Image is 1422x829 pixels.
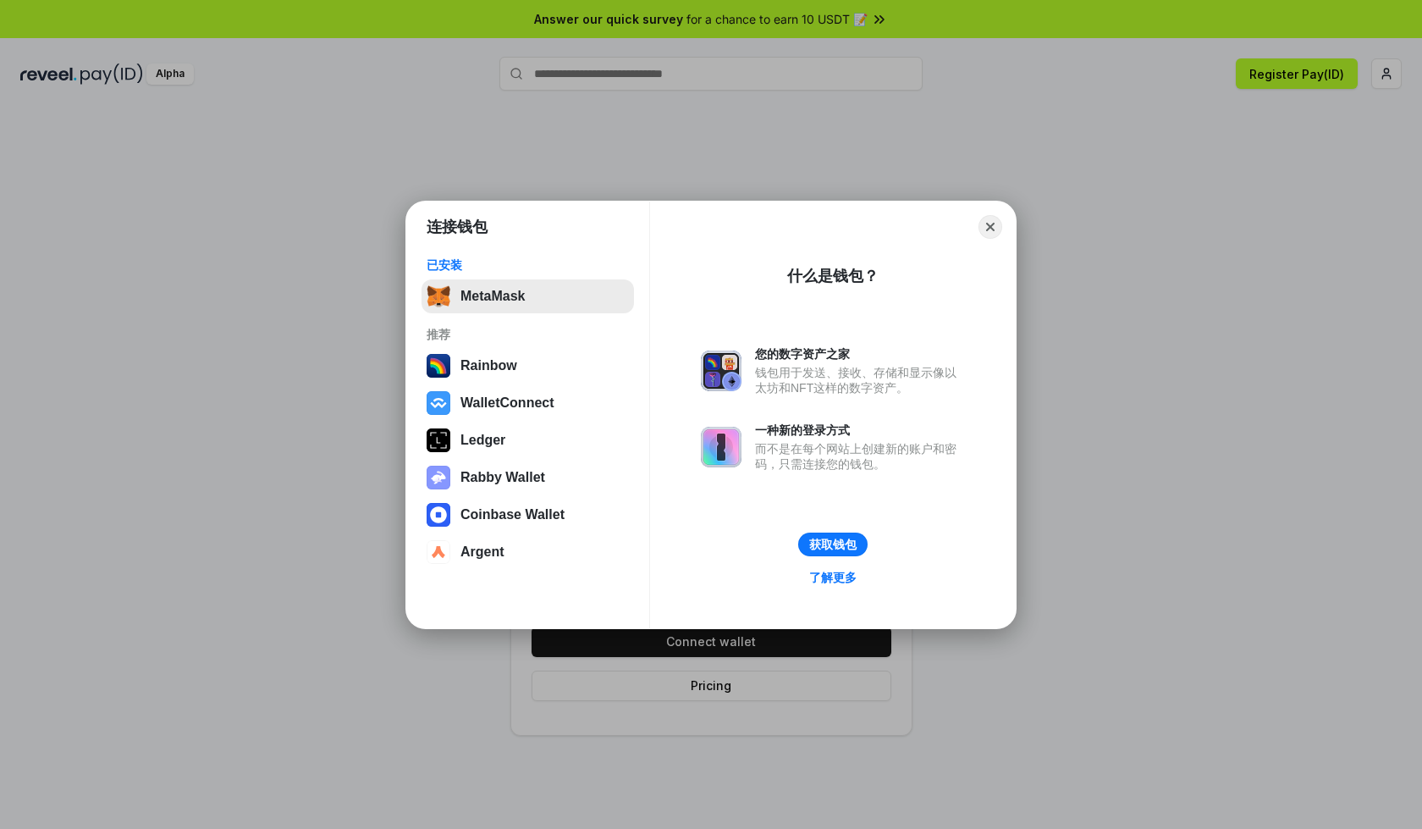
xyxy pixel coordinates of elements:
[427,327,629,342] div: 推荐
[460,544,504,560] div: Argent
[809,570,857,585] div: 了解更多
[798,533,868,556] button: 获取钱包
[427,257,629,273] div: 已安装
[427,428,450,452] img: svg+xml,%3Csvg%20xmlns%3D%22http%3A%2F%2Fwww.w3.org%2F2000%2Fsvg%22%20width%3D%2228%22%20height%3...
[422,461,634,495] button: Rabby Wallet
[422,423,634,457] button: Ledger
[427,466,450,489] img: svg+xml,%3Csvg%20xmlns%3D%22http%3A%2F%2Fwww.w3.org%2F2000%2Fsvg%22%20fill%3D%22none%22%20viewBox...
[755,365,965,395] div: 钱包用于发送、接收、存储和显示像以太坊和NFT这样的数字资产。
[809,537,857,552] div: 获取钱包
[427,354,450,378] img: svg+xml,%3Csvg%20width%3D%22120%22%20height%3D%22120%22%20viewBox%3D%220%200%20120%20120%22%20fil...
[460,395,554,411] div: WalletConnect
[422,498,634,532] button: Coinbase Wallet
[755,346,965,362] div: 您的数字资产之家
[701,351,741,391] img: svg+xml,%3Csvg%20xmlns%3D%22http%3A%2F%2Fwww.w3.org%2F2000%2Fsvg%22%20fill%3D%22none%22%20viewBox...
[427,503,450,527] img: svg+xml,%3Csvg%20width%3D%2228%22%20height%3D%2228%22%20viewBox%3D%220%200%2028%2028%22%20fill%3D...
[422,279,634,313] button: MetaMask
[755,441,965,472] div: 而不是在每个网站上创建新的账户和密码，只需连接您的钱包。
[701,427,741,467] img: svg+xml,%3Csvg%20xmlns%3D%22http%3A%2F%2Fwww.w3.org%2F2000%2Fsvg%22%20fill%3D%22none%22%20viewBox...
[755,423,965,438] div: 一种新的登录方式
[422,535,634,569] button: Argent
[422,386,634,420] button: WalletConnect
[787,266,879,286] div: 什么是钱包？
[978,215,1002,239] button: Close
[422,349,634,383] button: Rainbow
[427,285,450,308] img: svg+xml,%3Csvg%20fill%3D%22none%22%20height%3D%2233%22%20viewBox%3D%220%200%2035%2033%22%20width%...
[427,391,450,415] img: svg+xml,%3Csvg%20width%3D%2228%22%20height%3D%2228%22%20viewBox%3D%220%200%2028%2028%22%20fill%3D...
[427,217,488,237] h1: 连接钱包
[460,358,517,373] div: Rainbow
[460,470,545,485] div: Rabby Wallet
[799,566,867,589] a: 了解更多
[460,433,505,448] div: Ledger
[427,540,450,564] img: svg+xml,%3Csvg%20width%3D%2228%22%20height%3D%2228%22%20viewBox%3D%220%200%2028%2028%22%20fill%3D...
[460,289,525,304] div: MetaMask
[460,507,565,522] div: Coinbase Wallet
